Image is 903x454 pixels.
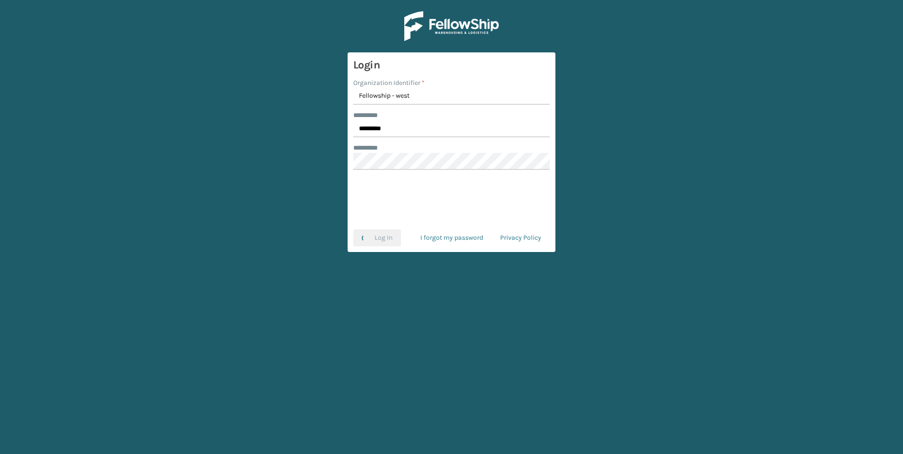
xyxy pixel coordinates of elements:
a: I forgot my password [412,229,492,246]
h3: Login [353,58,550,72]
img: Logo [404,11,499,41]
button: Log In [353,229,401,246]
iframe: reCAPTCHA [380,181,523,218]
a: Privacy Policy [492,229,550,246]
label: Organization Identifier [353,78,425,88]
